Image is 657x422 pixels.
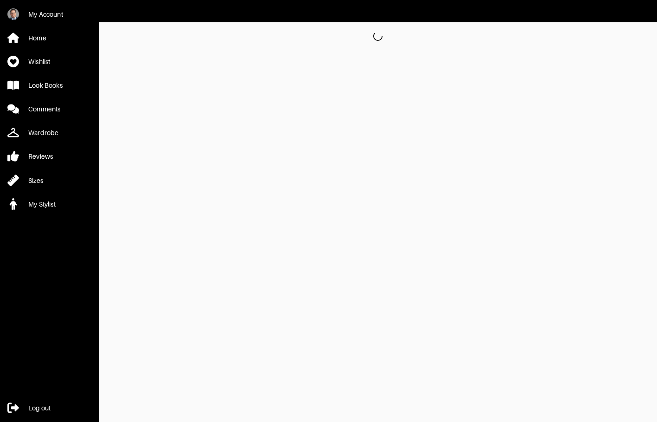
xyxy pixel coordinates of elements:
[28,128,58,137] div: Wardrobe
[28,152,53,161] div: Reviews
[7,8,19,20] img: kXHdGJWFc7tRTJwfKsSQ1uU9
[28,81,63,90] div: Look Books
[28,57,50,66] div: Wishlist
[28,104,60,114] div: Comments
[28,403,51,413] div: Log out
[28,176,43,185] div: Sizes
[28,33,46,43] div: Home
[28,200,56,209] div: My Stylist
[28,10,63,19] div: My Account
